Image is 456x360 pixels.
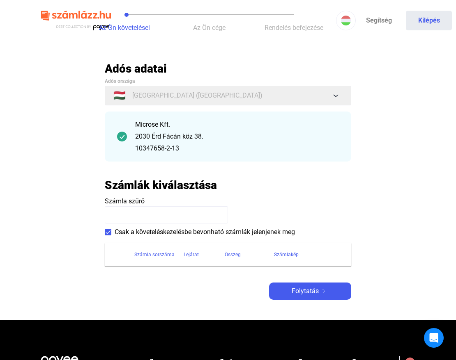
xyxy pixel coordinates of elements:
div: Microse Kft. [135,120,339,130]
img: arrow-right-white [319,289,329,293]
button: 🇭🇺[GEOGRAPHIC_DATA] ([GEOGRAPHIC_DATA]) [105,86,351,105]
span: Rendelés befejezése [265,24,323,32]
div: Open Intercom Messenger [424,328,444,348]
span: Az Ön követelései [99,24,150,32]
div: Lejárat [184,250,225,260]
h2: Számlák kiválasztása [105,178,217,192]
h2: Adós adatai [105,62,351,76]
div: Számlakép [274,250,299,260]
img: szamlazzhu-logo [41,7,111,34]
div: 10347658-2-13 [135,144,339,153]
button: Folytatásarrow-right-white [269,283,351,300]
span: Számla szűrő [105,197,145,205]
a: Segítség [356,11,402,30]
span: Adós országa [105,78,135,84]
div: Számlakép [274,250,341,260]
button: Kilépés [406,11,452,30]
span: Folytatás [292,286,319,296]
img: checkmark-darker-green-circle [117,132,127,141]
div: Számla sorszáma [134,250,175,260]
img: HU [341,16,351,25]
span: Az Ön cége [193,24,226,32]
div: 2030 Érd Fácán köz 38. [135,132,339,141]
div: Számla sorszáma [134,250,184,260]
div: Lejárat [184,250,199,260]
div: Összeg [225,250,274,260]
span: Csak a követeléskezelésbe bevonható számlák jelenjenek meg [115,227,295,237]
span: 🇭🇺 [113,91,126,100]
span: [GEOGRAPHIC_DATA] ([GEOGRAPHIC_DATA]) [132,91,263,100]
button: HU [336,11,356,30]
div: Összeg [225,250,241,260]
